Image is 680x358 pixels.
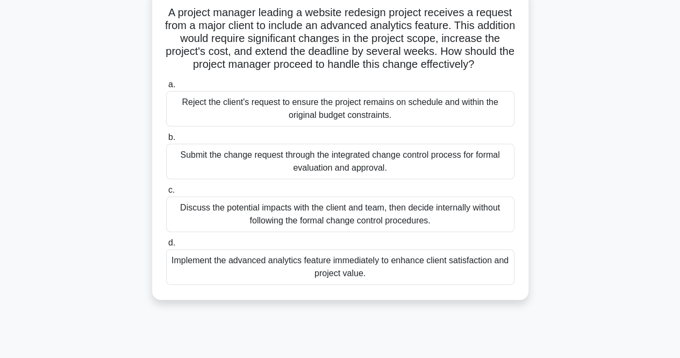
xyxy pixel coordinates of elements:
[168,185,175,194] span: c.
[166,144,514,179] div: Submit the change request through the integrated change control process for formal evaluation and...
[166,196,514,232] div: Discuss the potential impacts with the client and team, then decide internally without following ...
[168,132,175,142] span: b.
[165,6,516,72] h5: A project manager leading a website redesign project receives a request from a major client to in...
[166,249,514,285] div: Implement the advanced analytics feature immediately to enhance client satisfaction and project v...
[166,91,514,127] div: Reject the client's request to ensure the project remains on schedule and within the original bud...
[168,80,175,89] span: a.
[168,238,175,247] span: d.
